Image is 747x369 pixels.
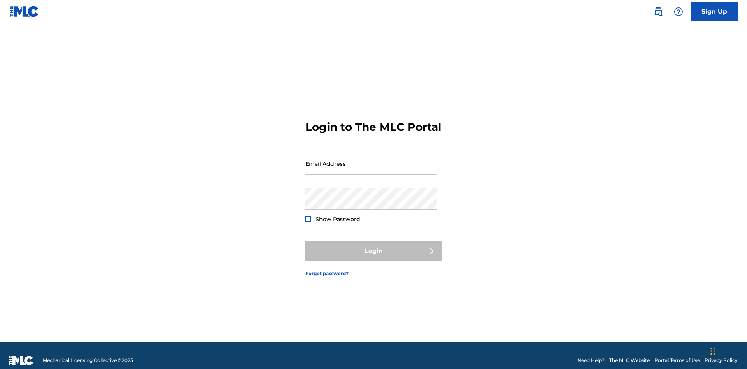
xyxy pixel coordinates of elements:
[674,7,683,16] img: help
[651,4,666,19] a: Public Search
[316,216,360,223] span: Show Password
[577,357,605,364] a: Need Help?
[654,7,663,16] img: search
[609,357,650,364] a: The MLC Website
[305,270,349,277] a: Forgot password?
[708,332,747,369] iframe: Chat Widget
[9,6,39,17] img: MLC Logo
[9,356,33,365] img: logo
[691,2,738,21] a: Sign Up
[671,4,686,19] div: Help
[705,357,738,364] a: Privacy Policy
[43,357,133,364] span: Mechanical Licensing Collective © 2025
[710,339,715,363] div: Drag
[305,120,441,134] h3: Login to The MLC Portal
[654,357,700,364] a: Portal Terms of Use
